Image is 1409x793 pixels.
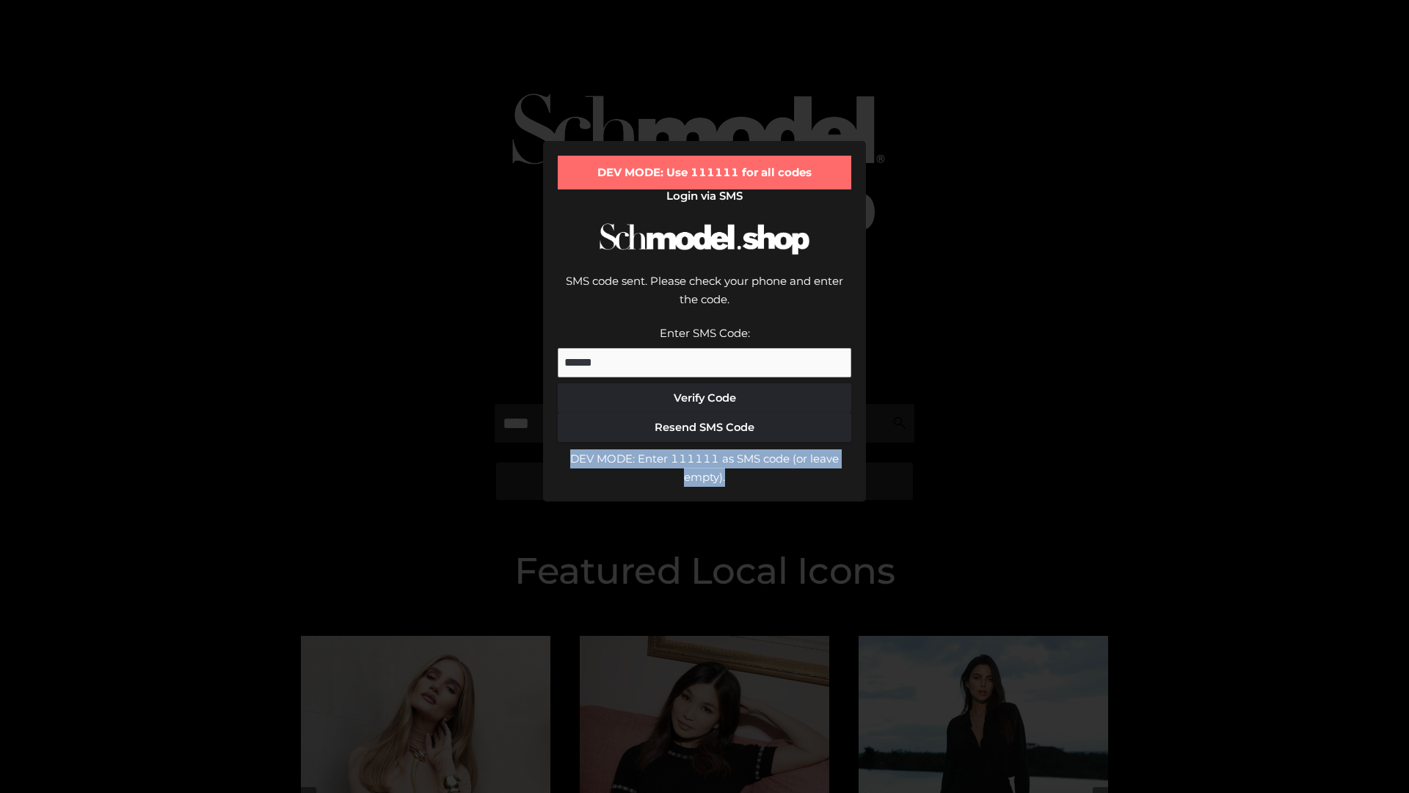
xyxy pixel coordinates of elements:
button: Verify Code [558,383,851,413]
div: DEV MODE: Use 111111 for all codes [558,156,851,189]
label: Enter SMS Code: [660,326,750,340]
button: Resend SMS Code [558,413,851,442]
div: DEV MODE: Enter 111111 as SMS code (or leave empty). [558,449,851,487]
img: Schmodel Logo [594,210,815,268]
h2: Login via SMS [558,189,851,203]
div: SMS code sent. Please check your phone and enter the code. [558,272,851,324]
